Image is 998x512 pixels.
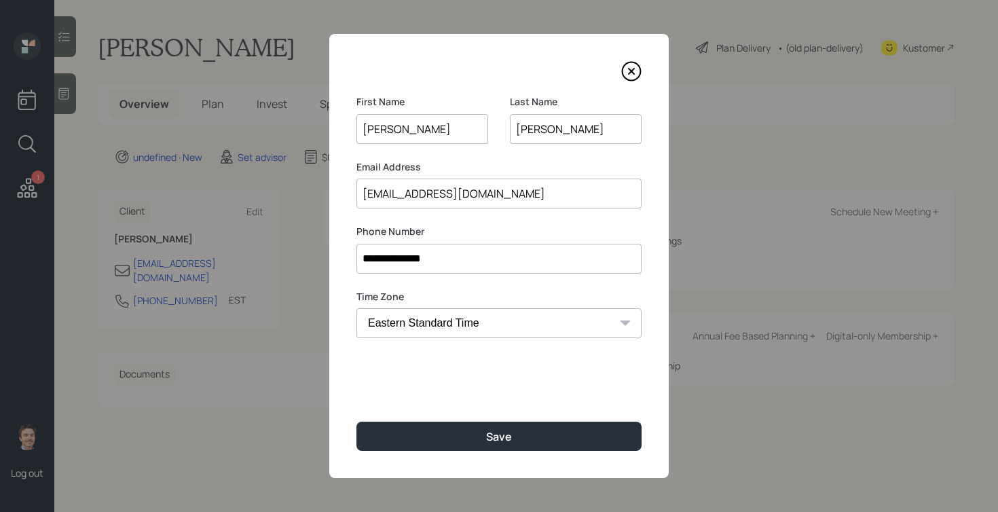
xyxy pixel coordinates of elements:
[510,95,642,109] label: Last Name
[486,429,512,444] div: Save
[356,422,642,451] button: Save
[356,225,642,238] label: Phone Number
[356,95,488,109] label: First Name
[356,290,642,304] label: Time Zone
[356,160,642,174] label: Email Address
